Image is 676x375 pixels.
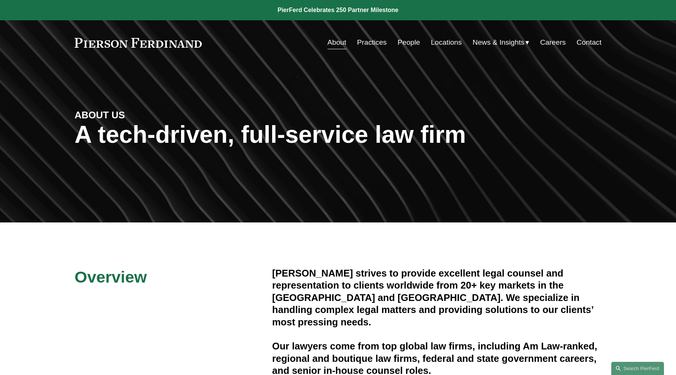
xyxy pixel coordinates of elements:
[473,35,530,50] a: folder dropdown
[397,35,420,50] a: People
[357,35,387,50] a: Practices
[611,362,664,375] a: Search this site
[75,268,147,286] span: Overview
[75,121,601,148] h1: A tech-driven, full-service law firm
[577,35,601,50] a: Contact
[473,36,525,49] span: News & Insights
[540,35,566,50] a: Careers
[272,267,601,328] h4: [PERSON_NAME] strives to provide excellent legal counsel and representation to clients worldwide ...
[431,35,462,50] a: Locations
[75,110,125,120] strong: ABOUT US
[327,35,346,50] a: About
